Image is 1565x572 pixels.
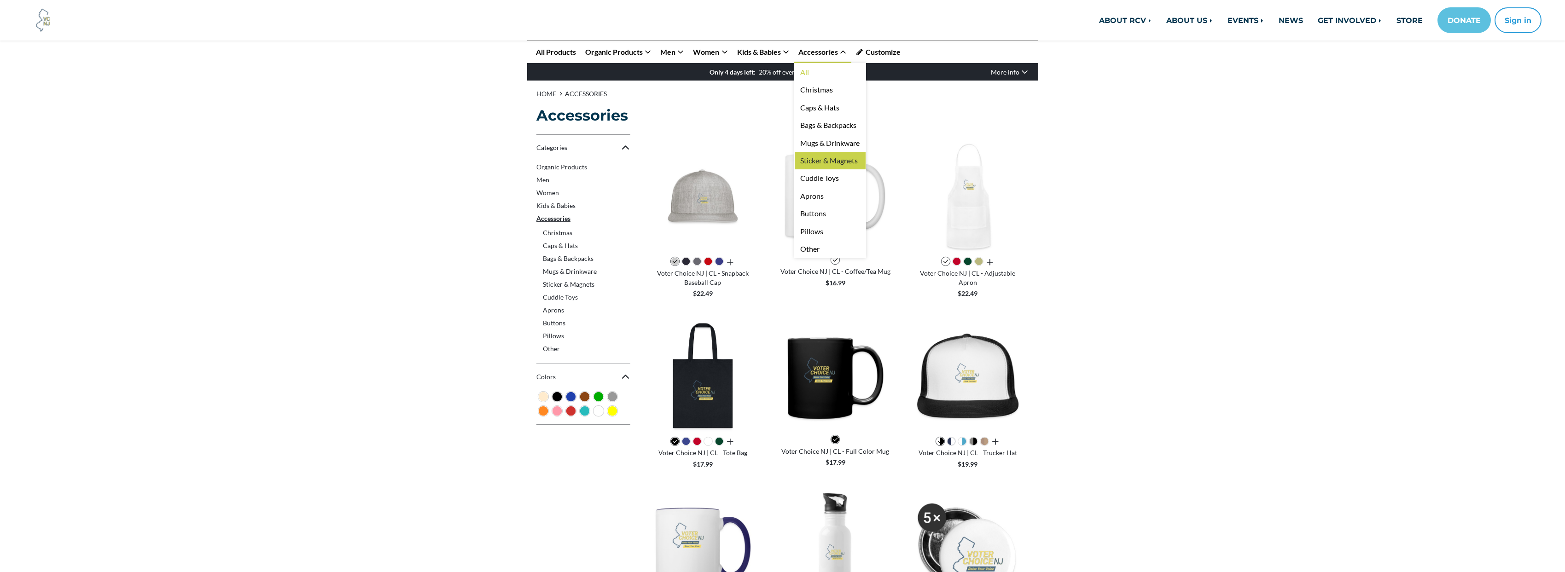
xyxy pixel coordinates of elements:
[851,41,905,63] a: Customize
[779,447,892,456] div: Voter Choice NJ | CL - Full Color Mug
[779,278,892,288] div: $16.99
[646,269,760,287] div: Voter Choice NJ | CL - Snapback Baseball Cap
[795,223,866,240] a: Pillows
[1220,11,1271,29] a: EVENTS
[536,107,1034,124] h1: Accessories
[911,319,1024,433] img: Voter Choice NJ | CL - Trucker Hat
[795,152,866,169] a: Sticker & Magnets
[1495,7,1542,33] button: Sign in or sign up
[536,135,630,161] button: Categories
[646,459,760,469] div: $17.99
[646,139,760,253] img: Voter Choice NJ | CL - Snapback Baseball Cap
[31,8,56,33] img: Voter Choice NJ
[543,329,564,340] a: Pillows
[565,90,607,98] a: Accessories
[911,289,1024,298] div: $22.49
[532,41,581,63] a: All Products
[911,459,1024,469] div: $19.99
[586,7,1542,33] nav: Main navigation
[911,448,1024,457] div: Voter Choice NJ | CL - Trucker Hat
[656,41,688,63] a: Men
[794,41,851,63] a: Accessories
[759,67,813,77] div: 20% off everything
[536,199,576,209] a: Kids & Babies
[1389,11,1430,29] a: STORE
[543,342,560,352] a: Other
[779,139,892,253] img: Voter Choice NJ | CL - Coffee/Tea Mug
[795,99,866,116] a: Caps & Hats
[733,41,794,63] a: Kids & Babies
[795,169,866,187] a: Cuddle Toys
[646,448,760,457] div: Voter Choice NJ | CL - Tote Bag
[779,319,892,433] img: Voter Choice NJ | CL - Full Color Mug
[543,291,578,301] a: Cuddle Toys
[1437,7,1491,33] a: DONATE
[1159,11,1220,29] a: ABOUT US
[543,252,593,262] a: Bags & Backpacks
[991,65,1029,79] button: More info
[536,212,570,222] a: Accessories
[710,67,756,77] div: Only 4 days left:
[795,81,866,98] a: Christmas
[536,173,549,184] a: Men
[779,457,892,467] div: $17.99
[689,41,733,63] a: Women
[536,364,630,390] button: Colors
[795,205,866,222] a: Buttons
[1310,11,1389,29] a: GET INVOLVED
[536,161,587,171] a: Organic Products
[795,116,866,134] a: Bags & Backpacks
[646,289,760,298] div: $22.49
[911,139,1024,253] img: Voter Choice NJ | CL - Adjustable Apron
[646,319,760,433] img: Voter Choice NJ | CL - Tote Bag
[543,317,565,327] a: Buttons
[543,226,572,237] a: Christmas
[991,67,1019,77] span: More info
[543,265,597,275] a: Mugs & Drinkware
[581,41,656,63] a: Organic Products
[543,304,564,314] a: Aprons
[795,64,866,81] a: All
[536,186,559,196] a: Women
[1271,11,1310,29] a: NEWS
[911,269,1024,287] div: Voter Choice NJ | CL - Adjustable Apron
[543,278,594,288] a: Sticker & Magnets
[795,187,866,205] a: Aprons
[1092,11,1159,29] a: ABOUT RCV
[527,81,1038,107] nav: Breadcrumb
[779,267,892,276] div: Voter Choice NJ | CL - Coffee/Tea Mug
[543,239,578,249] a: Caps & Hats
[536,90,556,98] a: Home
[795,134,866,152] a: Mugs & Drinkware
[795,240,866,258] a: Other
